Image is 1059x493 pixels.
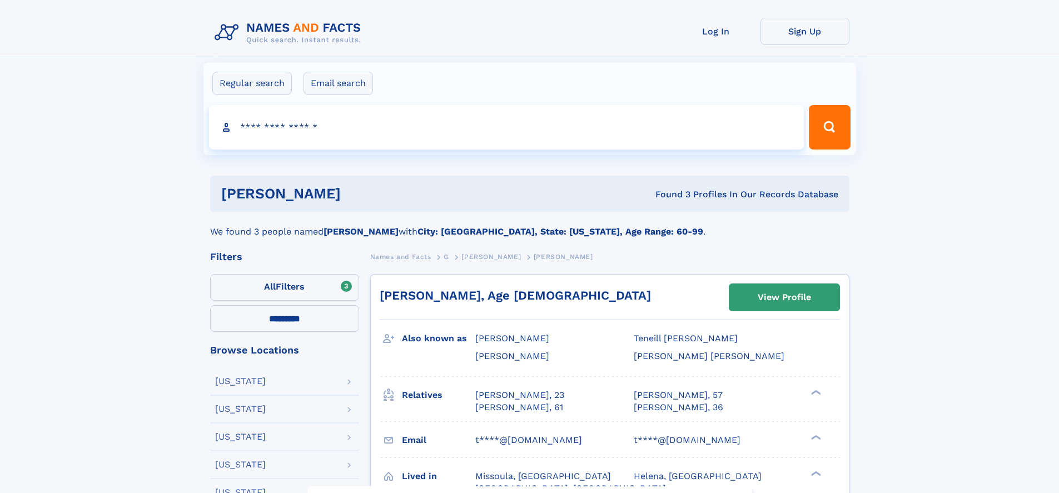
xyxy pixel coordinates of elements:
[215,460,266,469] div: [US_STATE]
[221,187,498,201] h1: [PERSON_NAME]
[634,401,723,414] a: [PERSON_NAME], 36
[215,405,266,414] div: [US_STATE]
[402,431,475,450] h3: Email
[215,377,266,386] div: [US_STATE]
[475,333,549,343] span: [PERSON_NAME]
[212,72,292,95] label: Regular search
[210,212,849,238] div: We found 3 people named with .
[475,389,564,401] a: [PERSON_NAME], 23
[461,253,521,261] span: [PERSON_NAME]
[672,18,760,45] a: Log In
[402,329,475,348] h3: Also known as
[808,389,822,396] div: ❯
[475,401,563,414] a: [PERSON_NAME], 61
[461,250,521,263] a: [PERSON_NAME]
[444,250,449,263] a: G
[370,250,431,263] a: Names and Facts
[210,18,370,48] img: Logo Names and Facts
[808,434,822,441] div: ❯
[498,188,838,201] div: Found 3 Profiles In Our Records Database
[417,226,703,237] b: City: [GEOGRAPHIC_DATA], State: [US_STATE], Age Range: 60-99
[634,333,738,343] span: Teneill [PERSON_NAME]
[264,281,276,292] span: All
[402,386,475,405] h3: Relatives
[210,345,359,355] div: Browse Locations
[758,285,811,310] div: View Profile
[209,105,804,150] input: search input
[304,72,373,95] label: Email search
[534,253,593,261] span: [PERSON_NAME]
[380,288,651,302] a: [PERSON_NAME], Age [DEMOGRAPHIC_DATA]
[324,226,399,237] b: [PERSON_NAME]
[809,105,850,150] button: Search Button
[634,471,762,481] span: Helena, [GEOGRAPHIC_DATA]
[475,351,549,361] span: [PERSON_NAME]
[210,274,359,301] label: Filters
[634,351,784,361] span: [PERSON_NAME] [PERSON_NAME]
[210,252,359,262] div: Filters
[402,467,475,486] h3: Lived in
[729,284,839,311] a: View Profile
[760,18,849,45] a: Sign Up
[444,253,449,261] span: G
[475,471,611,481] span: Missoula, [GEOGRAPHIC_DATA]
[634,389,723,401] a: [PERSON_NAME], 57
[808,470,822,477] div: ❯
[215,432,266,441] div: [US_STATE]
